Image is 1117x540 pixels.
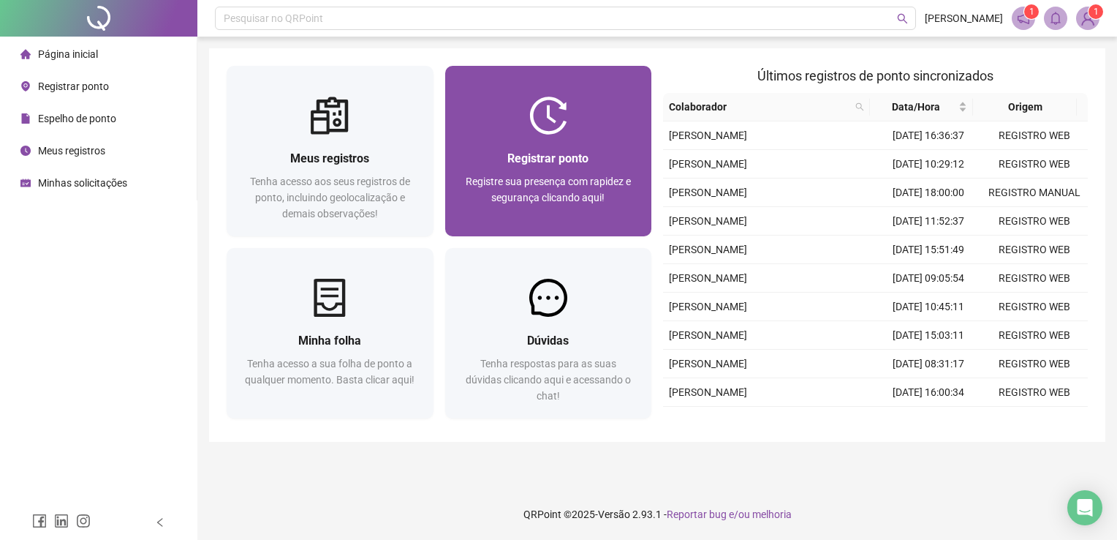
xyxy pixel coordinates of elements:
[876,207,982,236] td: [DATE] 11:52:37
[855,102,864,111] span: search
[20,146,31,156] span: clock-circle
[507,151,588,165] span: Registrar ponto
[982,150,1088,179] td: REGISTRO WEB
[876,236,982,264] td: [DATE] 15:51:49
[76,514,91,528] span: instagram
[1049,12,1062,25] span: bell
[669,301,747,312] span: [PERSON_NAME]
[982,179,1088,207] td: REGISTRO MANUAL
[876,407,982,435] td: [DATE] 08:43:34
[669,187,747,198] span: [PERSON_NAME]
[876,293,982,321] td: [DATE] 10:45:11
[982,321,1088,350] td: REGISTRO WEB
[445,248,652,419] a: DúvidasTenha respostas para as suas dúvidas clicando aqui e acessando o chat!
[1094,7,1099,17] span: 1
[20,49,31,59] span: home
[852,96,867,118] span: search
[669,99,849,115] span: Colaborador
[973,93,1076,121] th: Origem
[20,113,31,124] span: file
[290,151,369,165] span: Meus registros
[982,207,1088,236] td: REGISTRO WEB
[982,407,1088,435] td: REGISTRO WEB
[876,378,982,407] td: [DATE] 16:00:34
[669,215,747,227] span: [PERSON_NAME]
[1024,4,1039,19] sup: 1
[20,81,31,91] span: environment
[1017,12,1030,25] span: notification
[897,13,908,24] span: search
[445,66,652,236] a: Registrar pontoRegistre sua presença com rapidez e segurança clicando aqui!
[757,68,993,83] span: Últimos registros de ponto sincronizados
[925,10,1003,26] span: [PERSON_NAME]
[298,334,361,348] span: Minha folha
[982,378,1088,407] td: REGISTRO WEB
[870,93,973,121] th: Data/Hora
[38,48,98,60] span: Página inicial
[876,99,955,115] span: Data/Hora
[54,514,69,528] span: linkedin
[669,329,747,341] span: [PERSON_NAME]
[876,350,982,378] td: [DATE] 08:31:17
[598,509,630,520] span: Versão
[466,176,631,203] span: Registre sua presença com rapidez e segurança clicando aqui!
[1029,7,1034,17] span: 1
[669,130,747,141] span: [PERSON_NAME]
[876,150,982,179] td: [DATE] 10:29:12
[669,386,747,398] span: [PERSON_NAME]
[1077,7,1099,29] img: 89177
[982,121,1088,150] td: REGISTRO WEB
[197,489,1117,540] footer: QRPoint © 2025 - 2.93.1 -
[227,248,433,419] a: Minha folhaTenha acesso a sua folha de ponto a qualquer momento. Basta clicar aqui!
[982,350,1088,378] td: REGISTRO WEB
[20,178,31,188] span: schedule
[982,264,1088,293] td: REGISTRO WEB
[667,509,792,520] span: Reportar bug e/ou melhoria
[669,244,747,255] span: [PERSON_NAME]
[245,358,414,386] span: Tenha acesso a sua folha de ponto a qualquer momento. Basta clicar aqui!
[876,179,982,207] td: [DATE] 18:00:00
[466,358,631,402] span: Tenha respostas para as suas dúvidas clicando aqui e acessando o chat!
[1088,4,1103,19] sup: Atualize o seu contato no menu Meus Dados
[527,334,569,348] span: Dúvidas
[250,176,410,220] span: Tenha acesso aos seus registros de ponto, incluindo geolocalização e demais observações!
[876,121,982,150] td: [DATE] 16:36:37
[669,358,747,370] span: [PERSON_NAME]
[876,264,982,293] td: [DATE] 09:05:54
[38,145,105,157] span: Meus registros
[982,293,1088,321] td: REGISTRO WEB
[155,517,165,528] span: left
[227,66,433,236] a: Meus registrosTenha acesso aos seus registros de ponto, incluindo geolocalização e demais observa...
[38,80,109,92] span: Registrar ponto
[38,177,127,189] span: Minhas solicitações
[876,321,982,350] td: [DATE] 15:03:11
[669,158,747,170] span: [PERSON_NAME]
[32,514,47,528] span: facebook
[38,113,116,124] span: Espelho de ponto
[669,272,747,284] span: [PERSON_NAME]
[982,236,1088,264] td: REGISTRO WEB
[1067,490,1102,525] div: Open Intercom Messenger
